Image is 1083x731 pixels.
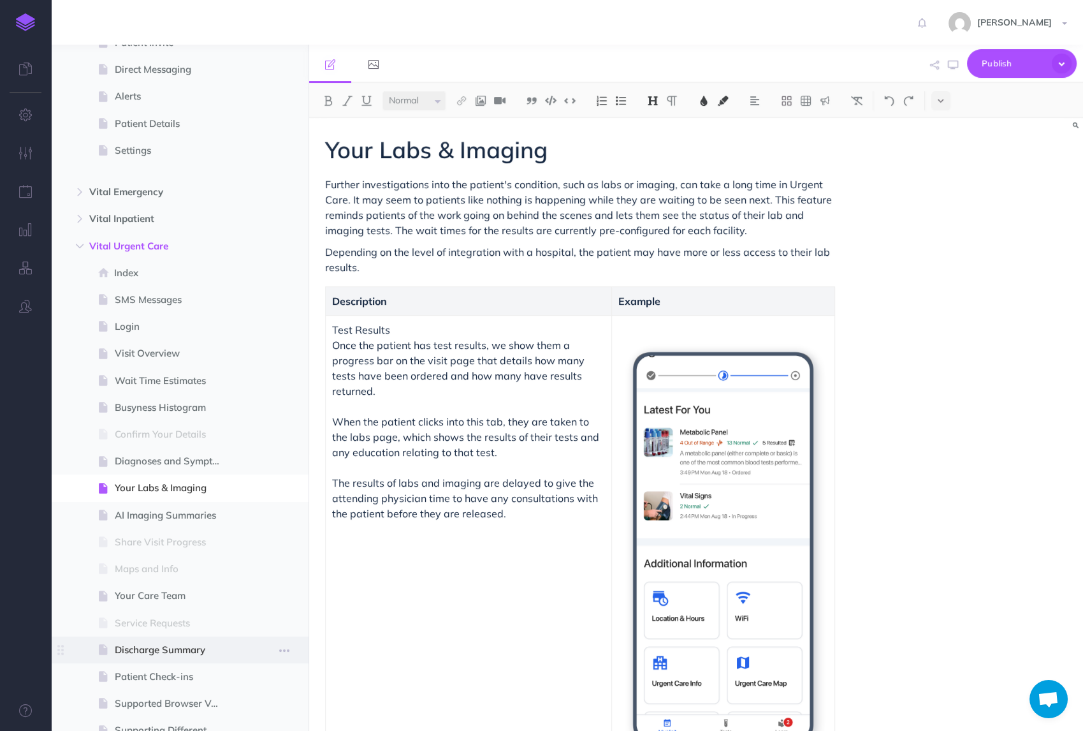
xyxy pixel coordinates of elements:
a: Open chat [1029,680,1068,718]
img: Link button [456,96,467,106]
span: AI Imaging Summaries [115,508,232,523]
span: Login [115,319,232,334]
span: Further investigations into the patient's condition, such as labs or imaging, can take a long tim... [325,178,834,237]
span: Your Labs & Imaging [115,480,232,496]
span: Depending on the level of integration with a hospital, the patient may have more or less access t... [325,246,832,274]
img: Add image button [475,96,486,106]
img: Callout dropdown menu button [819,96,831,106]
span: Diagnoses and Symptom Video Education [115,454,232,469]
span: Alerts [115,89,232,104]
img: Redo [903,96,914,106]
img: Headings dropdown button [647,96,658,106]
span: Your Labs & Imaging [325,135,548,164]
span: Patient Check-ins [115,669,232,684]
span: Vital Urgent Care [89,239,216,254]
span: Maps and Info [115,561,232,577]
span: Vital Inpatient [89,211,216,226]
span: Patient Details [115,116,232,131]
img: Add video button [494,96,505,106]
img: Unordered list button [615,96,627,106]
span: SMS Messages [115,292,232,307]
img: Ordered list button [596,96,607,106]
img: Alignment dropdown menu button [749,96,760,106]
img: 5da3de2ef7f569c4e7af1a906648a0de.jpg [949,12,971,34]
img: Bold button [323,96,334,106]
img: Undo [883,96,895,106]
img: Text color button [698,96,709,106]
img: Text background color button [717,96,729,106]
span: Your Care Team [115,588,232,603]
span: Settings [115,143,232,158]
button: Publish [967,49,1077,78]
span: Confirm Your Details [115,427,232,442]
span: Direct Messaging [115,62,232,77]
img: Create table button [800,96,811,106]
span: Vital Emergency [89,184,216,200]
img: Underline button [361,96,372,106]
img: Inline code button [564,96,576,105]
img: Blockquote button [526,96,537,106]
span: Wait Time Estimates [115,373,232,388]
span: Discharge Summary [115,642,232,658]
span: Busyness Histogram [115,400,232,415]
span: The results of labs and imaging are delayed to give the attending physician time to have any cons... [332,476,600,520]
span: Once the patient has test results, we show them a progress bar on the visit page that details how... [332,339,602,459]
img: Paragraph button [666,96,678,106]
img: logo-mark.svg [16,13,35,31]
span: Example [618,295,660,307]
span: Service Requests [115,616,232,631]
img: Clear styles button [851,96,862,106]
img: Code block button [545,96,556,105]
span: Publish [982,54,1045,73]
span: Supported Browser Versions [115,696,232,711]
span: Index [114,265,232,281]
img: Italic button [342,96,353,106]
span: Visit Overview [115,346,232,361]
span: Description [332,295,387,307]
span: Share Visit Progress [115,535,232,550]
span: Test Results [332,323,390,336]
span: [PERSON_NAME] [971,17,1058,28]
